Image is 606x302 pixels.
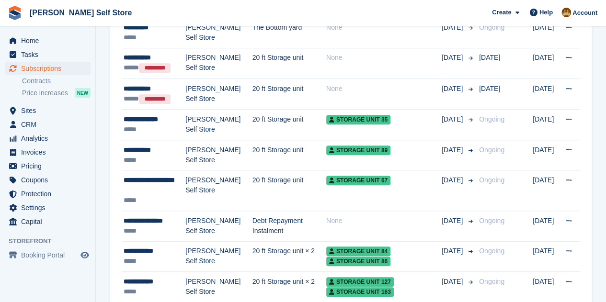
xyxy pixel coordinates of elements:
td: 20 ft Storage unit [252,140,326,170]
a: [PERSON_NAME] Self Store [26,5,136,21]
span: Ongoing [479,176,504,184]
span: Ongoing [479,278,504,285]
span: Invoices [21,145,79,159]
a: menu [5,173,91,187]
div: None [326,216,442,226]
span: Tasks [21,48,79,61]
td: [DATE] [533,18,560,48]
span: [DATE] [479,54,500,61]
td: [DATE] [533,110,560,140]
td: [PERSON_NAME] Self Store [185,241,252,272]
td: [PERSON_NAME] Self Store [185,211,252,241]
a: menu [5,187,91,201]
div: NEW [75,88,91,98]
td: 20 ft Storage unit [252,110,326,140]
span: Ongoing [479,247,504,255]
span: Storage unit 35 [326,115,390,124]
span: Storefront [9,236,95,246]
td: [DATE] [533,140,560,170]
a: Price increases NEW [22,88,91,98]
td: [DATE] [533,78,560,109]
span: Booking Portal [21,248,79,262]
td: 20 ft Storage unit × 2 [252,241,326,272]
span: Storage unit 84 [326,246,390,256]
span: [DATE] [442,53,465,63]
span: Ongoing [479,217,504,224]
div: None [326,53,442,63]
td: [DATE] [533,48,560,78]
span: Storage unit 86 [326,257,390,266]
td: The Bottom yard [252,18,326,48]
a: menu [5,118,91,131]
span: Analytics [21,132,79,145]
a: menu [5,132,91,145]
td: [PERSON_NAME] Self Store [185,170,252,211]
span: Sites [21,104,79,117]
span: Settings [21,201,79,214]
td: [PERSON_NAME] Self Store [185,110,252,140]
span: Home [21,34,79,47]
span: Subscriptions [21,62,79,75]
span: Ongoing [479,115,504,123]
span: [DATE] [442,277,465,287]
a: menu [5,34,91,47]
span: Ongoing [479,146,504,154]
td: [PERSON_NAME] Self Store [185,78,252,109]
td: 20 ft Storage unit [252,170,326,211]
a: menu [5,215,91,228]
a: menu [5,248,91,262]
a: menu [5,159,91,173]
td: [DATE] [533,211,560,241]
span: Account [572,8,597,18]
span: Storage unit 127 [326,277,394,287]
span: Pricing [21,159,79,173]
span: [DATE] [442,84,465,94]
a: menu [5,48,91,61]
span: [DATE] [442,114,465,124]
span: Storage unit 89 [326,145,390,155]
span: Storage unit 67 [326,176,390,185]
span: CRM [21,118,79,131]
span: Capital [21,215,79,228]
span: [DATE] [442,216,465,226]
a: menu [5,62,91,75]
td: [DATE] [533,241,560,272]
span: Create [492,8,511,17]
span: [DATE] [442,145,465,155]
td: [PERSON_NAME] Self Store [185,48,252,78]
td: 20 ft Storage unit [252,48,326,78]
img: stora-icon-8386f47178a22dfd0bd8f6a31ec36ba5ce8667c1dd55bd0f319d3a0aa187defe.svg [8,6,22,20]
span: [DATE] [442,22,465,33]
span: Ongoing [479,23,504,31]
span: Storage Unit 163 [326,287,394,297]
span: Protection [21,187,79,201]
span: Help [539,8,553,17]
a: Preview store [79,249,91,261]
span: [DATE] [479,85,500,92]
td: [DATE] [533,170,560,211]
span: Coupons [21,173,79,187]
div: None [326,22,442,33]
td: 20 ft Storage unit [252,78,326,109]
span: [DATE] [442,175,465,185]
a: menu [5,104,91,117]
td: [PERSON_NAME] Self Store [185,18,252,48]
a: menu [5,201,91,214]
td: [PERSON_NAME] Self Store [185,140,252,170]
span: Price increases [22,89,68,98]
img: Tom Kingston [561,8,571,17]
a: menu [5,145,91,159]
a: Contracts [22,77,91,86]
div: None [326,84,442,94]
span: [DATE] [442,246,465,256]
td: Debt Repayment Instalment [252,211,326,241]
